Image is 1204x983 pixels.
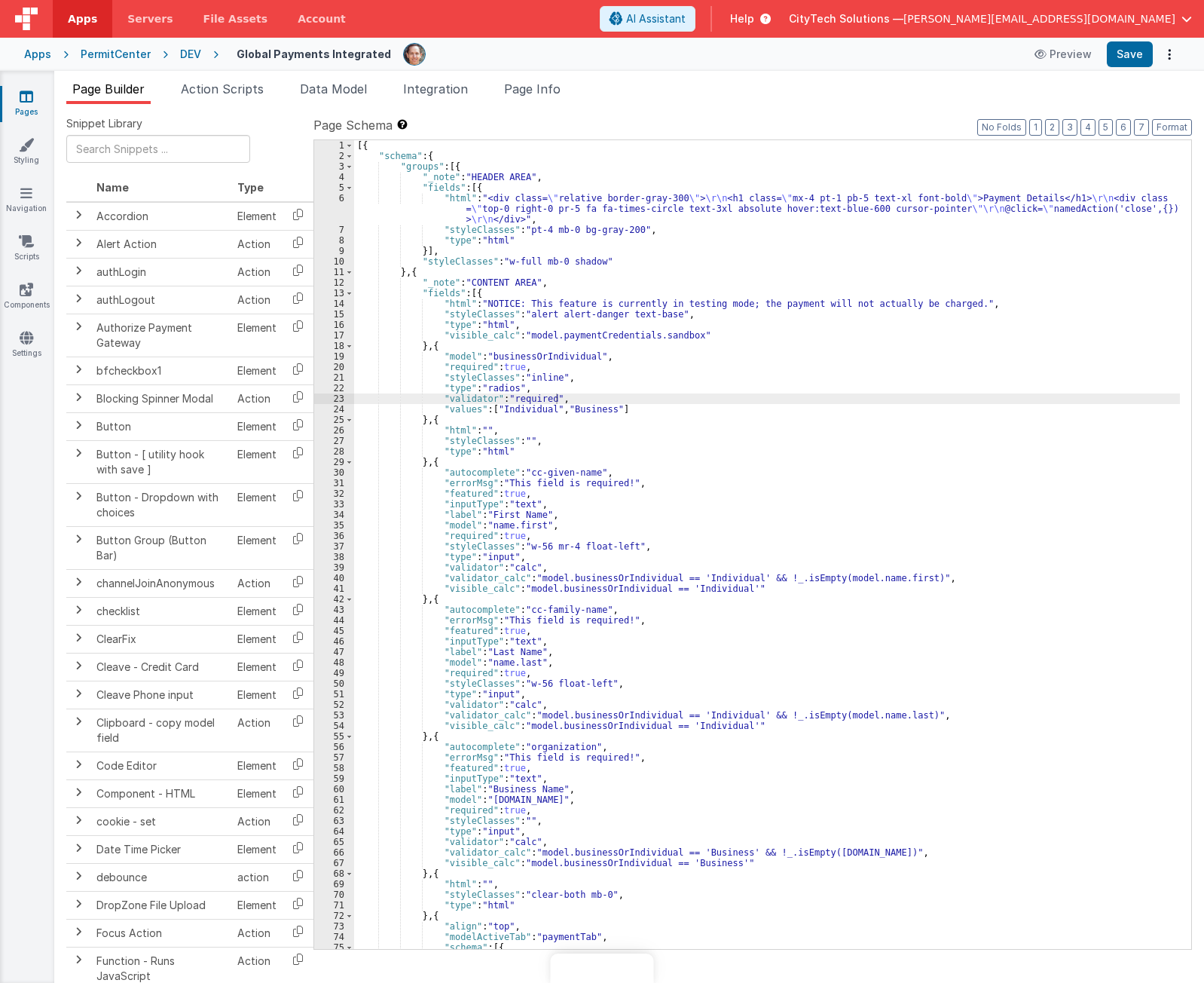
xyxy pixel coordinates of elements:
[314,826,354,837] div: 64
[314,700,354,710] div: 52
[903,11,1175,26] span: [PERSON_NAME][EMAIL_ADDRESS][DOMAIN_NAME]
[231,625,283,653] td: Element
[90,597,231,625] td: checklist
[90,779,231,807] td: Component - HTML
[127,11,173,26] span: Servers
[314,182,354,193] div: 5
[314,731,354,742] div: 55
[24,47,51,62] div: Apps
[314,193,354,225] div: 6
[90,412,231,440] td: Button
[1099,119,1113,136] button: 5
[231,230,283,258] td: Action
[90,653,231,681] td: Cleave - Credit Card
[1025,42,1101,66] button: Preview
[314,879,354,890] div: 69
[231,526,283,569] td: Element
[404,44,425,65] img: e92780d1901cbe7d843708aaaf5fdb33
[231,569,283,597] td: Action
[314,911,354,921] div: 72
[90,230,231,258] td: Alert Action
[314,900,354,911] div: 71
[231,314,283,357] td: Element
[314,161,354,172] div: 3
[403,81,468,96] span: Integration
[314,256,354,267] div: 10
[1152,119,1192,136] button: Format
[314,446,354,457] div: 28
[313,116,393,134] span: Page Schema
[314,710,354,721] div: 53
[90,752,231,779] td: Code Editor
[237,48,391,60] h4: Global Payments Integrated
[314,847,354,858] div: 66
[314,763,354,773] div: 58
[90,709,231,752] td: Clipboard - copy model field
[90,357,231,384] td: bfcheckbox1
[314,689,354,700] div: 51
[314,309,354,320] div: 15
[314,267,354,277] div: 11
[314,436,354,446] div: 27
[789,11,1192,26] button: CityTech Solutions — [PERSON_NAME][EMAIL_ADDRESS][DOMAIN_NAME]
[314,299,354,309] div: 14
[90,569,231,597] td: channelJoinAnonymous
[314,510,354,520] div: 34
[231,483,283,526] td: Element
[72,81,145,96] span: Page Builder
[231,891,283,919] td: Element
[314,172,354,182] div: 4
[314,626,354,636] div: 45
[1134,119,1149,136] button: 7
[231,597,283,625] td: Element
[314,932,354,942] div: 74
[231,779,283,807] td: Element
[314,415,354,425] div: 25
[90,286,231,314] td: authLogout
[314,151,354,161] div: 2
[314,225,354,235] div: 7
[314,140,354,151] div: 1
[81,47,151,62] div: PermitCenter
[300,81,367,96] span: Data Model
[314,246,354,256] div: 9
[314,531,354,541] div: 36
[314,752,354,763] div: 57
[314,837,354,847] div: 65
[314,647,354,657] div: 47
[231,653,283,681] td: Element
[237,181,264,194] span: Type
[231,863,283,891] td: action
[314,383,354,394] div: 22
[314,457,354,467] div: 29
[314,235,354,246] div: 8
[90,440,231,483] td: Button - [ utility hook with save ]
[314,320,354,330] div: 16
[314,657,354,668] div: 48
[314,605,354,615] div: 43
[314,362,354,372] div: 20
[314,341,354,351] div: 18
[314,404,354,415] div: 24
[314,583,354,594] div: 41
[90,919,231,947] td: Focus Action
[314,573,354,583] div: 40
[977,119,1026,136] button: No Folds
[90,835,231,863] td: Date Time Picker
[730,11,754,26] span: Help
[314,668,354,678] div: 49
[231,807,283,835] td: Action
[314,721,354,731] div: 54
[90,526,231,569] td: Button Group (Button Bar)
[314,742,354,752] div: 56
[90,384,231,412] td: Blocking Spinner Modal
[314,890,354,900] div: 70
[314,478,354,488] div: 31
[314,351,354,362] div: 19
[314,594,354,605] div: 42
[90,681,231,709] td: Cleave Phone input
[314,942,354,953] div: 75
[314,636,354,647] div: 46
[96,181,129,194] span: Name
[90,891,231,919] td: DropZone File Upload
